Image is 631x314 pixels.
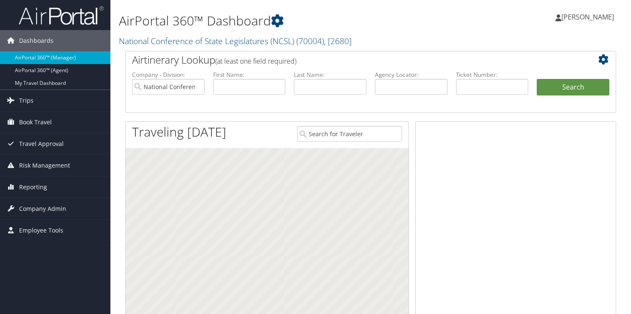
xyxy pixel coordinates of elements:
[132,70,205,79] label: Company - Division:
[19,112,52,133] span: Book Travel
[324,35,352,47] span: , [ 2680 ]
[296,35,324,47] span: ( 70004 )
[132,123,226,141] h1: Traveling [DATE]
[19,155,70,176] span: Risk Management
[119,12,455,30] h1: AirPortal 360™ Dashboard
[19,6,104,25] img: airportal-logo.png
[19,90,34,111] span: Trips
[297,126,403,142] input: Search for Traveler
[19,177,47,198] span: Reporting
[19,220,63,241] span: Employee Tools
[19,198,66,219] span: Company Admin
[555,4,623,30] a: [PERSON_NAME]
[294,70,366,79] label: Last Name:
[19,30,54,51] span: Dashboards
[215,56,296,66] span: (at least one field required)
[537,79,609,96] button: Search
[132,53,569,67] h2: Airtinerary Lookup
[213,70,286,79] label: First Name:
[456,70,529,79] label: Ticket Number:
[375,70,448,79] label: Agency Locator:
[119,35,352,47] a: National Conference of State Legislatures (NCSL)
[561,12,614,22] span: [PERSON_NAME]
[19,133,64,154] span: Travel Approval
